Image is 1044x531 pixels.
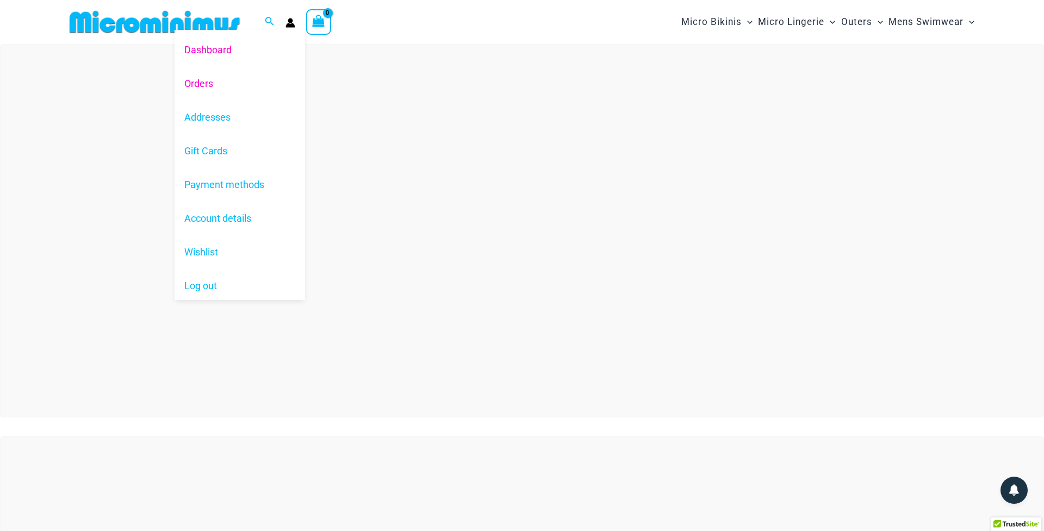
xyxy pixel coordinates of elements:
[886,5,977,39] a: Mens SwimwearMenu ToggleMenu Toggle
[872,8,883,36] span: Menu Toggle
[175,101,305,134] a: Addresses
[175,269,305,303] a: Log out
[265,15,275,29] a: Search icon link
[306,9,331,34] a: View Shopping Cart, empty
[175,202,305,235] a: Account details
[679,5,755,39] a: Micro BikinisMenu ToggleMenu Toggle
[755,5,838,39] a: Micro LingerieMenu ToggleMenu Toggle
[888,8,964,36] span: Mens Swimwear
[65,10,244,34] img: MM SHOP LOGO FLAT
[677,4,979,40] nav: Site Navigation
[681,8,742,36] span: Micro Bikinis
[758,8,824,36] span: Micro Lingerie
[175,33,305,66] a: Dashboard
[175,168,305,202] a: Payment methods
[175,134,305,168] a: Gift Cards
[841,8,872,36] span: Outers
[838,5,886,39] a: OutersMenu ToggleMenu Toggle
[824,8,835,36] span: Menu Toggle
[964,8,974,36] span: Menu Toggle
[175,66,305,100] a: Orders
[285,18,295,28] a: Account icon link
[6,55,1038,406] img: Guilty Pleasures Red Lingerie
[175,235,305,269] a: Wishlist
[742,8,753,36] span: Menu Toggle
